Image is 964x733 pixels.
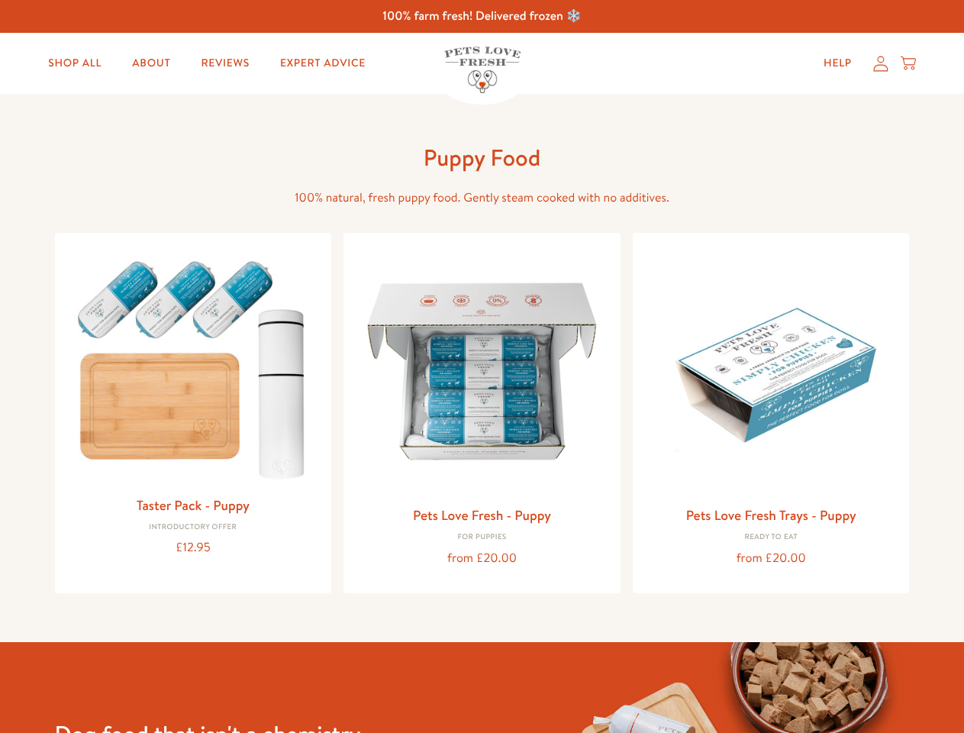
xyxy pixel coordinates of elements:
a: About [120,48,182,79]
h1: Puppy Food [238,143,727,173]
div: £12.95 [67,538,320,558]
img: Pets Love Fresh Trays - Puppy [645,245,898,498]
div: For puppies [356,533,608,542]
img: Pets Love Fresh [444,47,521,93]
div: Ready to eat [645,533,898,542]
div: Introductory Offer [67,523,320,532]
img: Pets Love Fresh - Puppy [356,245,608,498]
a: Pets Love Fresh - Puppy [413,505,551,525]
div: from £20.00 [356,548,608,569]
div: from £20.00 [645,548,898,569]
a: Pets Love Fresh Trays - Puppy [686,505,856,525]
a: Expert Advice [268,48,378,79]
a: Help [811,48,864,79]
a: Reviews [189,48,261,79]
a: Shop All [36,48,114,79]
img: Taster Pack - Puppy [67,245,320,487]
a: Taster Pack - Puppy [137,496,250,515]
span: 100% natural, fresh puppy food. Gently steam cooked with no additives. [295,189,669,206]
